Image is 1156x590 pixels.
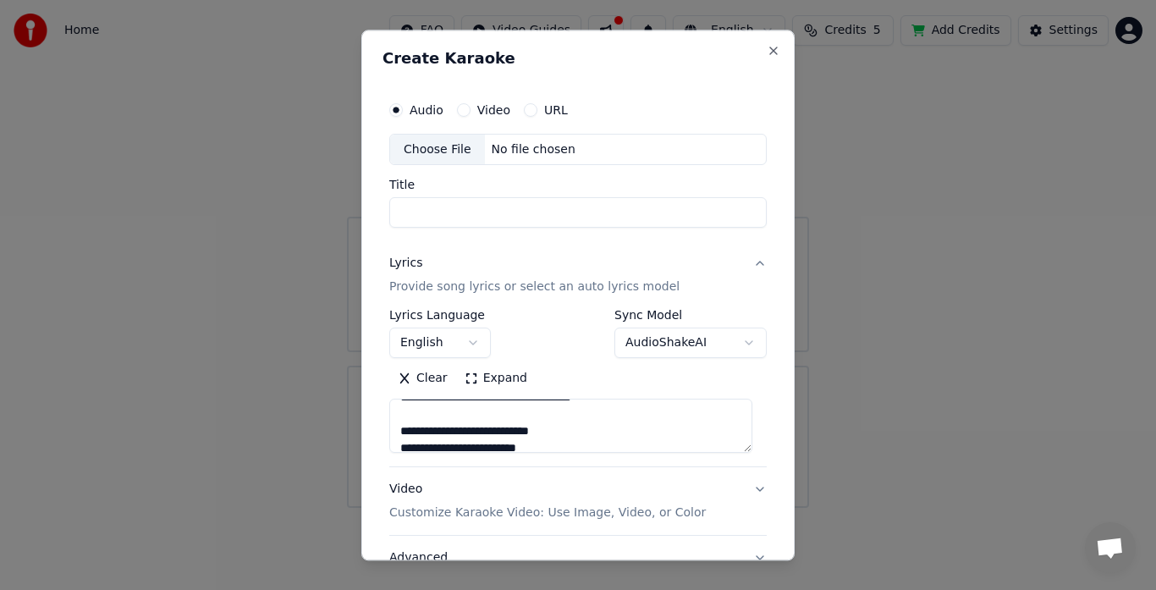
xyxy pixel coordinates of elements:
h2: Create Karaoke [383,51,773,66]
p: Customize Karaoke Video: Use Image, Video, or Color [389,505,706,522]
label: Video [477,104,510,116]
p: Provide song lyrics or select an auto lyrics model [389,279,680,296]
button: LyricsProvide song lyrics or select an auto lyrics model [389,242,767,310]
div: Video [389,482,706,522]
label: Title [389,179,767,191]
div: No file chosen [485,141,582,158]
div: LyricsProvide song lyrics or select an auto lyrics model [389,310,767,467]
button: Clear [389,366,456,393]
div: Choose File [390,135,485,165]
label: Sync Model [614,310,767,322]
button: Expand [456,366,536,393]
label: URL [544,104,568,116]
button: Advanced [389,537,767,581]
label: Audio [410,104,443,116]
label: Lyrics Language [389,310,491,322]
div: Lyrics [389,256,422,273]
button: VideoCustomize Karaoke Video: Use Image, Video, or Color [389,468,767,536]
